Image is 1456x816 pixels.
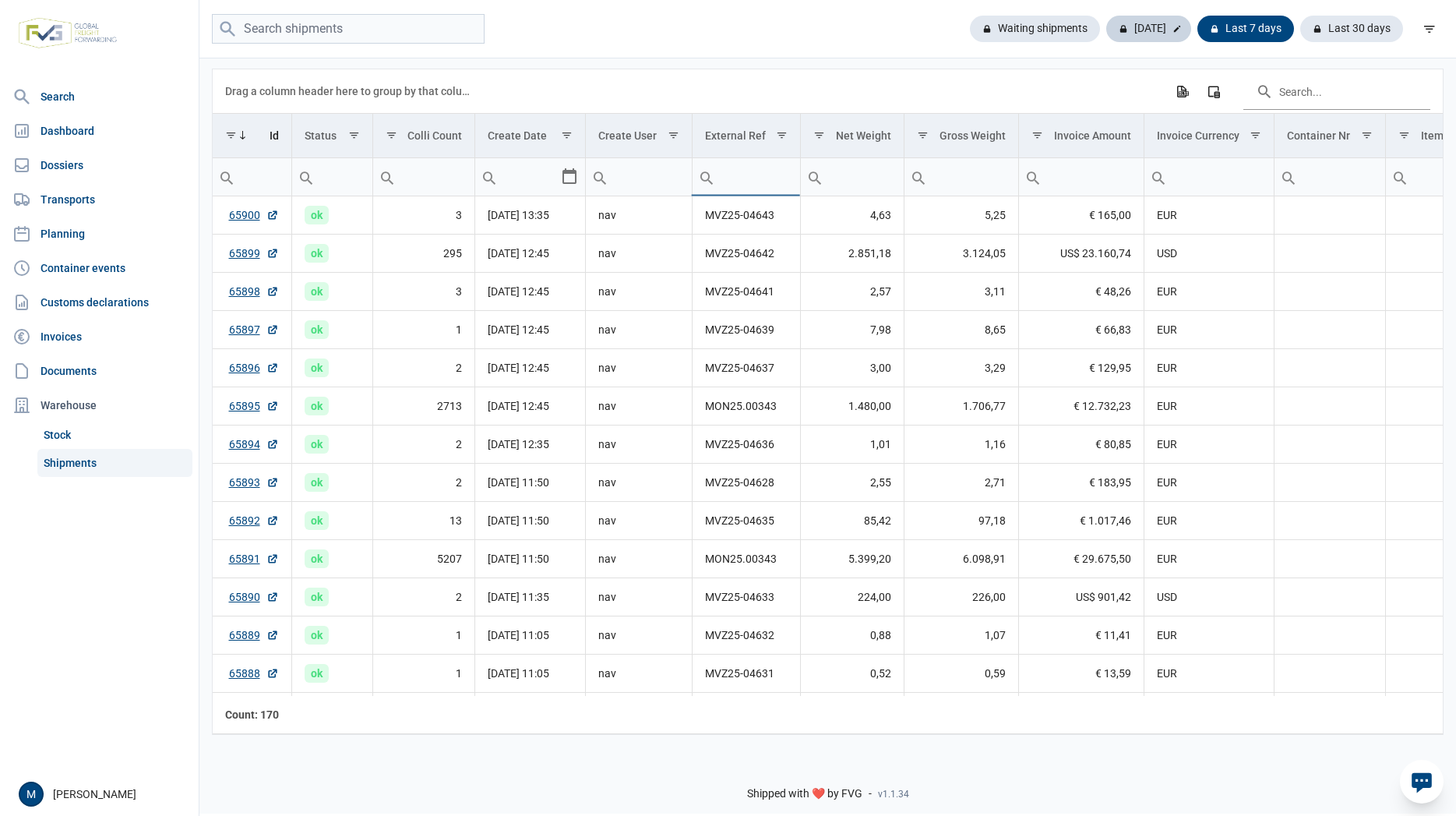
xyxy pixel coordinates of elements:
td: nav [586,616,693,655]
span: € 165,00 [1089,207,1131,223]
td: nav [586,235,693,273]
div: Search box [1144,158,1172,196]
td: 5207 [372,540,475,578]
span: ok [305,244,329,263]
a: 65894 [229,436,279,452]
input: Filter cell [373,158,475,196]
td: 2.851,18 [800,235,904,273]
input: Filter cell [1274,158,1385,196]
a: Planning [6,218,192,249]
td: 0,52 [800,655,904,693]
input: Filter cell [801,158,904,196]
a: 65889 [229,627,279,643]
span: [DATE] 12:35 [488,438,549,450]
span: ok [305,549,329,568]
div: Data grid with 170 rows and 18 columns [213,69,1443,734]
td: nav [586,540,693,578]
td: EUR [1144,540,1274,578]
td: EUR [1144,311,1274,349]
td: Column Id [213,114,291,158]
div: Create Date [488,129,547,142]
span: [DATE] 12:45 [488,362,549,374]
span: ok [305,664,329,683]
a: 65892 [229,513,279,528]
td: Filter cell [1018,158,1144,196]
td: nav [586,311,693,349]
td: Column Status [291,114,372,158]
input: Filter cell [1144,158,1274,196]
span: US$ 23.160,74 [1060,246,1131,261]
div: Status [305,129,337,142]
td: 4,63 [800,196,904,235]
td: 2 [372,578,475,616]
span: € 183,95 [1089,475,1131,490]
td: Column Invoice Amount [1018,114,1144,158]
td: 2 [372,349,475,387]
div: Data grid toolbar [225,69,1430,113]
a: Documents [6,355,192,387]
td: 2713 [372,387,475,426]
span: v1.1.34 [878,788,909,800]
td: Filter cell [291,158,372,196]
td: 3 [372,196,475,235]
td: Column Gross Weight [904,114,1018,158]
div: Net Weight [836,129,891,142]
td: 13 [372,502,475,540]
td: 0,88 [800,616,904,655]
td: MVZ25-04636 [693,426,801,464]
td: MVZ25-04643 [693,196,801,235]
input: Search in the data grid [1243,72,1430,110]
td: EUR [1144,655,1274,693]
td: 3,11 [904,273,1018,311]
a: 65899 [229,246,279,261]
td: EUR [1144,616,1274,655]
td: USD [1144,578,1274,616]
td: EUR [1144,349,1274,387]
td: MVZ25-04642 [693,235,801,273]
div: Warehouse [6,390,192,421]
span: ok [305,397,329,415]
div: Drag a column header here to group by that column [225,79,475,104]
td: EUR [1144,426,1274,464]
td: 3 [372,273,475,311]
div: Search box [904,158,932,196]
div: [PERSON_NAME] [19,782,189,807]
div: Search box [693,158,721,196]
a: Stock [37,421,192,449]
div: M [19,782,44,807]
span: € 12.732,23 [1073,398,1131,414]
td: MVZ25-04637 [693,349,801,387]
span: [DATE] 11:50 [488,476,549,489]
span: Show filter options for column 'Create Date' [561,129,573,141]
span: Show filter options for column 'Item Count' [1398,129,1410,141]
td: Column External Ref [693,114,801,158]
a: Dashboard [6,115,192,147]
span: [DATE] 11:35 [488,591,549,603]
span: ok [305,511,329,530]
td: 2,57 [800,273,904,311]
span: Show filter options for column 'Colli Count' [386,129,397,141]
span: [DATE] 12:45 [488,400,549,412]
span: ok [305,320,329,339]
input: Filter cell [586,158,692,196]
span: US$ 901,42 [1076,589,1131,605]
td: 97,18 [904,502,1018,540]
td: MVZ25-04635 [693,502,801,540]
div: Search box [801,158,829,196]
td: Filter cell [586,158,693,196]
td: Filter cell [693,158,801,196]
div: Create User [598,129,657,142]
span: ok [305,359,329,377]
span: € 29.675,50 [1073,551,1131,567]
input: Filter cell [213,158,291,196]
td: 3,29 [904,349,1018,387]
a: 65888 [229,666,279,681]
td: MON25.00343 [693,540,801,578]
td: MVZ25-04631 [693,655,801,693]
td: Column Net Weight [800,114,904,158]
td: MVZ25-04628 [693,464,801,502]
div: Gross Weight [940,129,1006,142]
td: 224,00 [800,578,904,616]
td: 1.706,77 [904,387,1018,426]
